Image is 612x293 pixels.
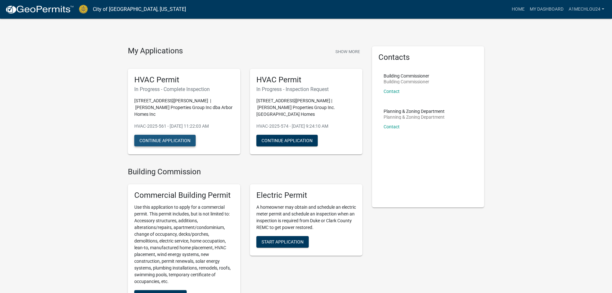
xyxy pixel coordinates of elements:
a: Contact [384,89,400,94]
span: Start Application [262,239,304,244]
p: HVAC-2025-561 - [DATE] 11:22:03 AM [134,123,234,130]
h5: Commercial Building Permit [134,191,234,200]
img: City of Jeffersonville, Indiana [79,5,88,14]
h6: In Progress - Inspection Request [256,86,356,92]
h4: My Applications [128,46,183,56]
p: Building Commissioner [384,74,429,78]
a: Contact [384,124,400,129]
h5: Electric Permit [256,191,356,200]
p: Planning & Zoning Department [384,109,445,114]
p: Building Commissioner [384,79,429,84]
h6: In Progress - Complete Inspection [134,86,234,92]
h5: HVAC Permit [256,75,356,85]
p: [STREET_ADDRESS][PERSON_NAME] | [PERSON_NAME] Properties Group Inc dba Arbor Homes Inc [134,97,234,118]
h4: Building Commission [128,167,362,177]
a: A1MechLou24 [566,3,607,15]
p: Use this application to apply for a commercial permit. This permit includes, but is not limited t... [134,204,234,285]
button: Show More [333,46,362,57]
a: Home [509,3,527,15]
p: HVAC-2025-574 - [DATE] 9:24:10 AM [256,123,356,130]
p: Planning & Zoning Department [384,115,445,119]
button: Start Application [256,236,309,248]
a: City of [GEOGRAPHIC_DATA], [US_STATE] [93,4,186,15]
h5: Contacts [378,53,478,62]
button: Continue Application [134,135,196,146]
h5: HVAC Permit [134,75,234,85]
p: [STREET_ADDRESS][PERSON_NAME] | [PERSON_NAME] Properties Group Inc. [GEOGRAPHIC_DATA] Homes [256,97,356,118]
a: My Dashboard [527,3,566,15]
p: A homeowner may obtain and schedule an electric meter permit and schedule an inspection when an i... [256,204,356,231]
button: Continue Application [256,135,318,146]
